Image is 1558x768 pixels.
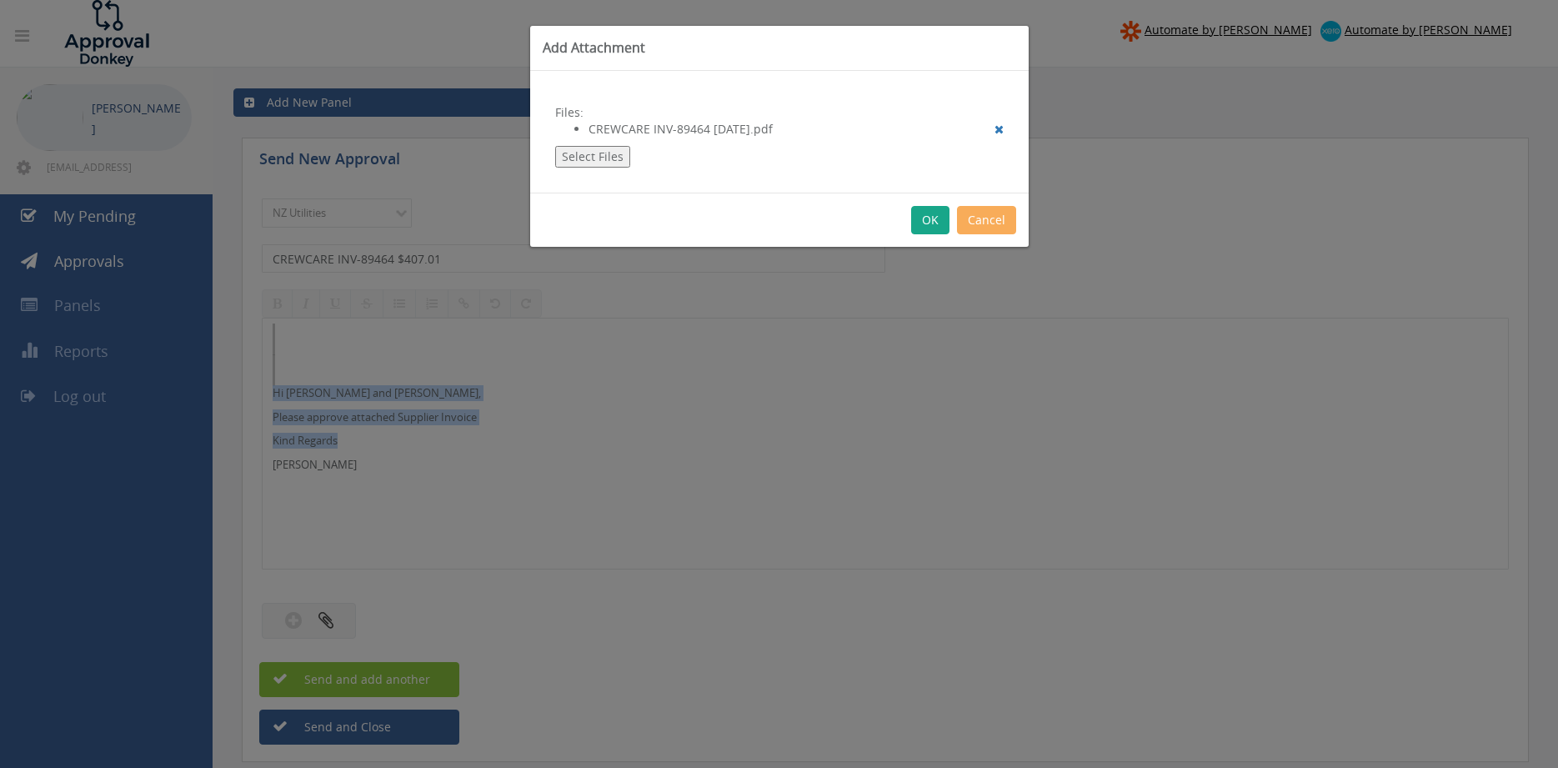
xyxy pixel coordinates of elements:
[555,146,630,168] button: Select Files
[530,71,1029,193] div: Files:
[957,206,1016,234] button: Cancel
[543,38,1016,58] h3: Add Attachment
[911,206,949,234] button: OK
[589,121,1004,138] li: CREWCARE INV-89464 [DATE].pdf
